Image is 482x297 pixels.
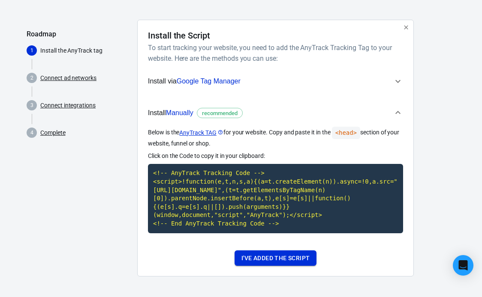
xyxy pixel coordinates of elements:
a: Connect ad networks [40,74,96,83]
text: 4 [30,130,33,136]
span: recommended [199,109,241,118]
p: Install the AnyTrack tag [40,46,130,55]
text: 2 [30,75,33,81]
button: InstallManuallyrecommended [148,99,403,127]
p: Click on the Code to copy it in your clipboard: [148,151,403,160]
button: Install viaGoogle Tag Manager [148,71,403,92]
p: Below is the for your website. Copy and paste it in the section of your website, funnel or shop. [148,127,403,148]
a: Connect integrations [40,101,96,110]
text: 1 [30,48,33,53]
span: Install [148,107,243,119]
h5: Roadmap [27,30,130,39]
code: <head> [332,127,360,139]
code: Click to copy [148,164,403,233]
h4: Install the Script [148,30,210,41]
button: I've added the script [235,250,316,266]
text: 3 [30,102,33,108]
span: Manually [166,109,193,116]
span: Google Tag Manager [177,77,241,85]
span: Install via [148,76,241,87]
a: AnyTrack TAG [179,128,223,137]
div: Open Intercom Messenger [453,255,473,276]
h6: To start tracking your website, you need to add the AnyTrack Tracking Tag to your website. Here a... [148,42,400,64]
a: Complete [40,128,66,137]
